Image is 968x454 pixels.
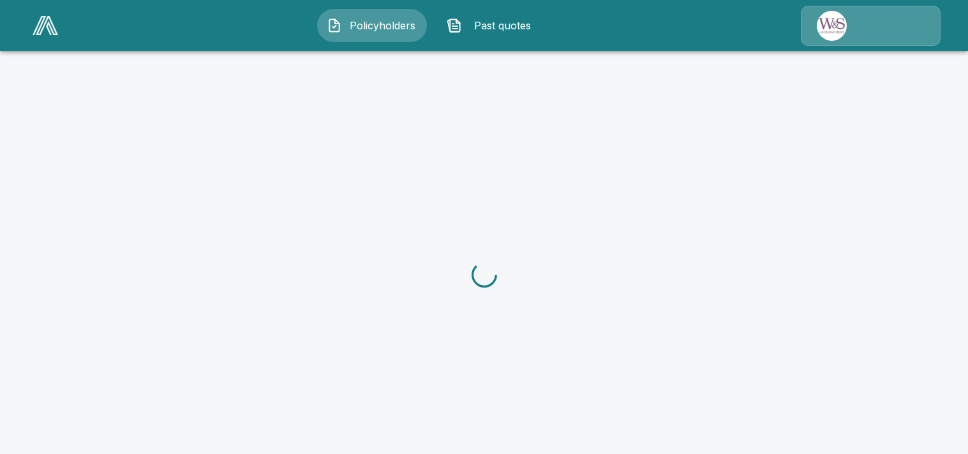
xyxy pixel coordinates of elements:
[347,18,417,33] span: Policyholders
[33,16,58,35] img: AA Logo
[327,18,342,33] img: Policyholders Icon
[467,18,537,33] span: Past quotes
[437,9,547,42] button: Past quotes IconPast quotes
[317,9,427,42] button: Policyholders IconPolicyholders
[447,18,462,33] img: Past quotes Icon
